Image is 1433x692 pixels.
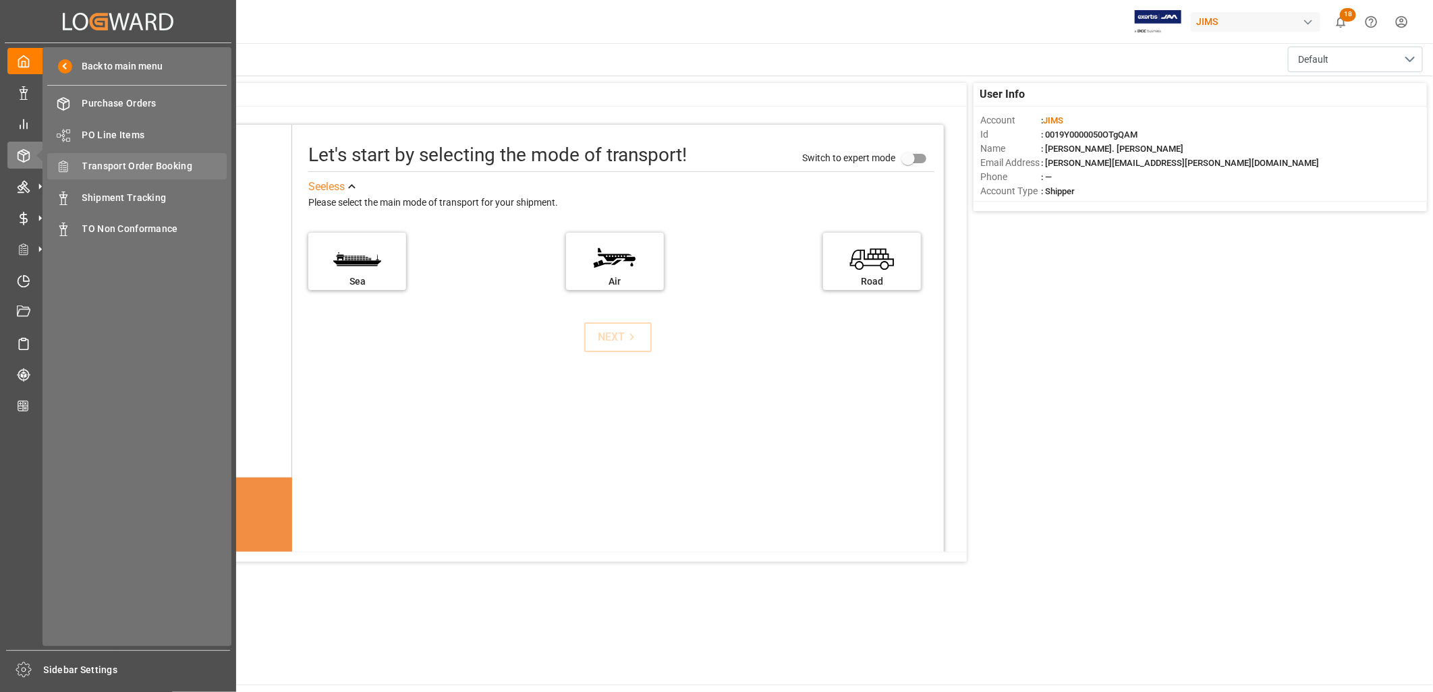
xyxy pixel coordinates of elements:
img: Exertis%20JAM%20-%20Email%20Logo.jpg_1722504956.jpg [1135,10,1181,34]
span: Transport Order Booking [82,159,227,173]
button: show 18 new notifications [1326,7,1356,37]
a: PO Line Items [47,121,227,148]
button: NEXT [584,322,652,352]
span: : — [1041,172,1052,182]
span: Back to main menu [72,59,163,74]
button: Help Center [1356,7,1386,37]
span: User Info [980,86,1025,103]
a: My Cockpit [7,48,229,74]
span: : [PERSON_NAME][EMAIL_ADDRESS][PERSON_NAME][DOMAIN_NAME] [1041,158,1319,168]
div: Sea [315,275,399,289]
span: Name [980,142,1041,156]
span: : [PERSON_NAME]. [PERSON_NAME] [1041,144,1183,154]
div: See less [308,179,345,195]
span: TO Non Conformance [82,222,227,236]
div: JIMS [1191,12,1320,32]
span: : 0019Y0000050OTgQAM [1041,129,1137,140]
a: Shipment Tracking [47,184,227,210]
a: TO Non Conformance [47,216,227,242]
span: Email Address [980,156,1041,170]
a: Tracking Shipment [7,362,229,388]
a: Data Management [7,79,229,105]
span: Switch to expert mode [802,152,895,163]
div: Let's start by selecting the mode of transport! [308,141,687,169]
span: Default [1298,53,1328,67]
a: Transport Order Booking [47,153,227,179]
div: Road [830,275,914,289]
span: PO Line Items [82,128,227,142]
div: Air [573,275,657,289]
span: : Shipper [1041,186,1075,196]
div: NEXT [598,329,639,345]
span: 18 [1340,8,1356,22]
a: My Reports [7,111,229,137]
a: CO2 Calculator [7,393,229,419]
span: Shipment Tracking [82,191,227,205]
span: Account [980,113,1041,127]
div: Please select the main mode of transport for your shipment. [308,195,934,211]
span: Phone [980,170,1041,184]
span: Account Type [980,184,1041,198]
span: Purchase Orders [82,96,227,111]
span: JIMS [1043,115,1063,125]
span: Sidebar Settings [44,663,231,677]
a: Document Management [7,299,229,325]
a: Timeslot Management V2 [7,267,229,293]
button: open menu [1288,47,1423,72]
a: Purchase Orders [47,90,227,117]
span: Id [980,127,1041,142]
span: : [1041,115,1063,125]
a: Sailing Schedules [7,330,229,356]
button: JIMS [1191,9,1326,34]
